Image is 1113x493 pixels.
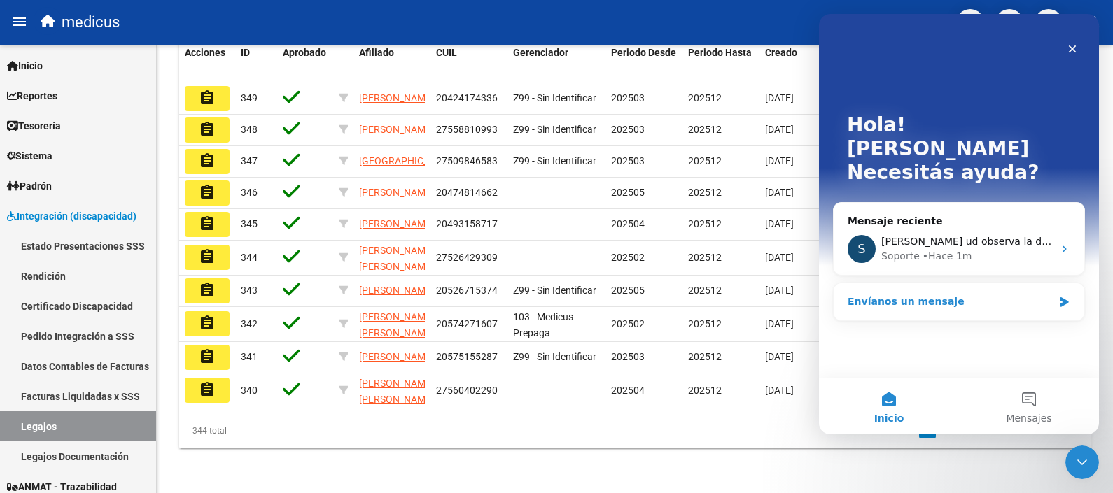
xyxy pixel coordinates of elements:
span: 20424174336 [436,92,498,103]
span: [DATE] [765,252,794,263]
span: Sistema [7,148,52,164]
div: Cerrar [241,22,266,48]
span: 202512 [688,124,722,135]
mat-icon: assignment [199,215,216,232]
mat-icon: assignment [199,348,216,365]
span: 341 [241,351,258,362]
span: [DATE] [765,155,794,166]
mat-icon: assignment [199,381,216,398]
span: 202512 [688,218,722,229]
span: 202503 [611,124,645,135]
div: Envíanos un mensaje [29,280,234,295]
span: 103 - Medicus Prepaga [513,311,573,338]
span: 202512 [688,351,722,362]
span: 27509846583 [436,155,498,166]
span: Z99 - Sin Identificar [513,351,596,362]
span: 344 [241,252,258,263]
span: [PERSON_NAME] [359,92,434,103]
span: [PERSON_NAME] [PERSON_NAME] [359,311,434,338]
datatable-header-cell: Aprobado [277,38,333,84]
span: CUIL [436,47,457,58]
span: 202503 [611,351,645,362]
span: [PERSON_NAME] [359,285,434,296]
span: [DATE] [765,124,794,135]
span: [PERSON_NAME] [PERSON_NAME] [359,378,434,405]
datatable-header-cell: Afiliado [353,38,430,84]
span: 202512 [688,318,722,329]
span: [DATE] [765,318,794,329]
span: Mensajes [187,399,232,409]
span: 202505 [611,187,645,198]
span: Z99 - Sin Identificar [513,92,596,103]
span: Integración (discapacidad) [7,208,136,224]
span: [DATE] [765,285,794,296]
span: [DATE] [765,187,794,198]
span: Tesorería [7,118,61,134]
span: 202512 [688,385,722,396]
a: go to next page [1024,423,1051,438]
iframe: Intercom live chat [1065,445,1099,479]
datatable-header-cell: Gerenciador [507,38,605,84]
span: Gerenciador [513,47,568,58]
span: Creado [765,47,797,58]
mat-icon: assignment [199,315,216,331]
mat-icon: assignment [199,248,216,265]
a: go to last page [1055,423,1081,438]
span: Reportes [7,88,57,103]
span: [PERSON_NAME] [359,351,434,362]
span: Periodo Desde [611,47,676,58]
span: [GEOGRAPHIC_DATA] [359,155,454,166]
span: 345 [241,218,258,229]
mat-icon: assignment [199,184,216,201]
span: Padrón [7,178,52,194]
span: 202503 [611,92,645,103]
datatable-header-cell: Acciones [179,38,235,84]
iframe: Intercom live chat [819,14,1099,434]
span: [DATE] [765,218,794,229]
mat-icon: assignment [199,152,216,169]
span: 202504 [611,385,645,396]
button: Mensajes [140,364,280,420]
span: 202502 [611,252,645,263]
div: 344 total [179,413,359,448]
span: 20474814662 [436,187,498,198]
a: go to first page [857,423,884,438]
span: Z99 - Sin Identificar [513,285,596,296]
span: 27558810993 [436,124,498,135]
span: 340 [241,385,258,396]
datatable-header-cell: Creado [759,38,822,84]
span: 343 [241,285,258,296]
datatable-header-cell: Periodo Desde [605,38,682,84]
datatable-header-cell: CUIL [430,38,507,84]
span: ID [241,47,250,58]
a: go to previous page [888,423,915,438]
span: 27526429309 [436,252,498,263]
span: 202512 [688,252,722,263]
span: 20526715374 [436,285,498,296]
span: Aprobado [283,47,326,58]
span: 27560402290 [436,385,498,396]
span: 202512 [688,187,722,198]
span: [PERSON_NAME] [359,187,434,198]
div: • Hace 1m [104,235,153,250]
span: 20493158717 [436,218,498,229]
span: [PERSON_NAME] [PERSON_NAME] [359,245,434,272]
span: 202504 [611,218,645,229]
span: 20574271607 [436,318,498,329]
span: 202503 [611,155,645,166]
span: 342 [241,318,258,329]
mat-icon: menu [11,13,28,30]
span: [PERSON_NAME] ud observa la doc respaldatoria cargada. En el link que le envie yo esta el legajo ... [62,222,703,233]
span: 348 [241,124,258,135]
span: [PERSON_NAME] [359,124,434,135]
span: 202502 [611,318,645,329]
span: 347 [241,155,258,166]
div: Envíanos un mensaje [14,269,266,307]
span: [DATE] [765,92,794,103]
span: 349 [241,92,258,103]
